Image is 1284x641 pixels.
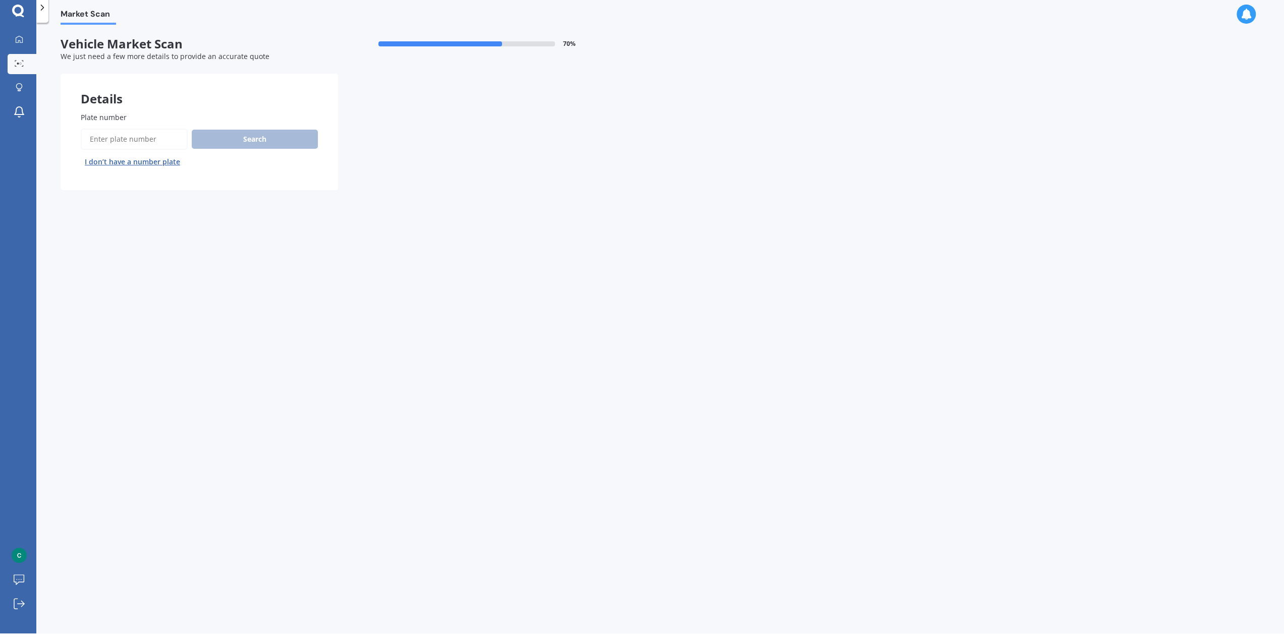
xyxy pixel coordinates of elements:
[61,9,116,23] span: Market Scan
[61,74,338,104] div: Details
[81,129,188,150] input: Enter plate number
[61,37,338,51] span: Vehicle Market Scan
[12,548,27,563] img: ACg8ocJYugc0qg_sNCPLPDhd8xUngnFHIcBr-PfQhE3vmPJMnsjDBQ=s96-c
[81,112,127,122] span: Plate number
[563,40,576,47] span: 70 %
[81,154,184,170] button: I don’t have a number plate
[61,51,269,61] span: We just need a few more details to provide an accurate quote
